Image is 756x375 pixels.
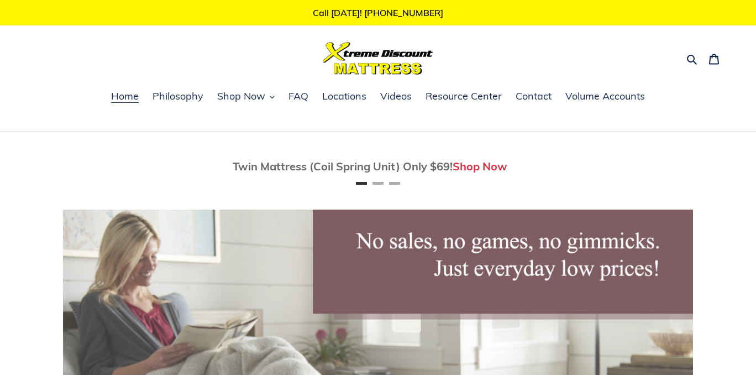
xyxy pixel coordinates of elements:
[372,182,384,185] button: Page 2
[323,42,433,75] img: Xtreme Discount Mattress
[516,90,552,103] span: Contact
[375,88,417,105] a: Videos
[283,88,314,105] a: FAQ
[317,88,372,105] a: Locations
[420,88,507,105] a: Resource Center
[356,182,367,185] button: Page 1
[147,88,209,105] a: Philosophy
[380,90,412,103] span: Videos
[212,88,280,105] button: Shop Now
[426,90,502,103] span: Resource Center
[153,90,203,103] span: Philosophy
[453,159,507,173] a: Shop Now
[111,90,139,103] span: Home
[322,90,366,103] span: Locations
[560,88,650,105] a: Volume Accounts
[217,90,265,103] span: Shop Now
[106,88,144,105] a: Home
[510,88,557,105] a: Contact
[233,159,453,173] span: Twin Mattress (Coil Spring Unit) Only $69!
[288,90,308,103] span: FAQ
[389,182,400,185] button: Page 3
[565,90,645,103] span: Volume Accounts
